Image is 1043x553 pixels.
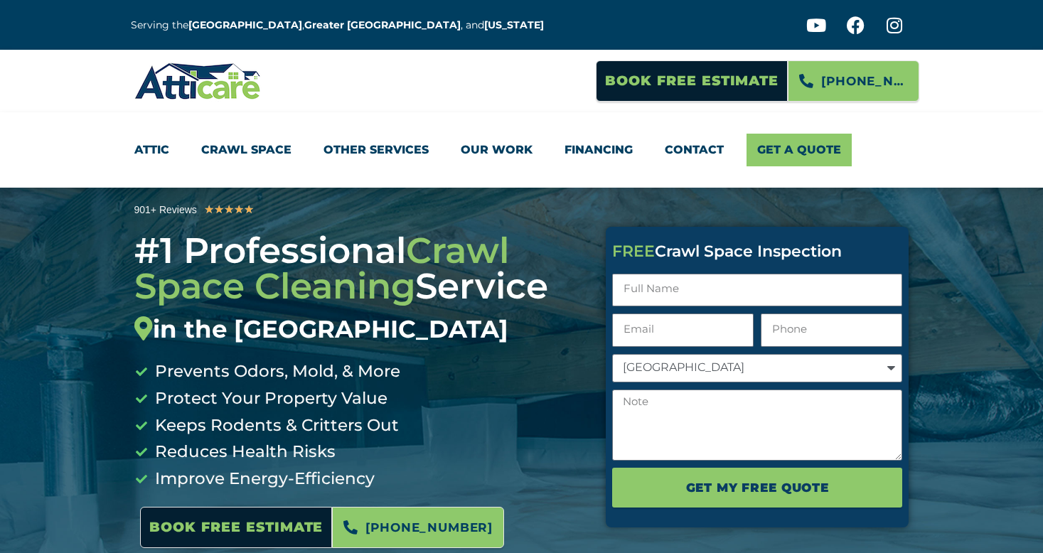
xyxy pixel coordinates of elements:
[565,134,633,166] a: Financing
[131,17,555,33] p: Serving the , , and
[134,134,169,166] a: Attic
[134,315,585,344] div: in the [GEOGRAPHIC_DATA]
[214,200,224,219] i: ★
[151,358,400,385] span: Prevents Odors, Mold, & More
[747,134,852,166] a: Get A Quote
[761,313,902,347] input: Only numbers and phone characters (#, -, *, etc) are accepted.
[304,18,461,31] a: Greater [GEOGRAPHIC_DATA]
[612,242,655,261] span: FREE
[134,229,509,308] span: Crawl Space Cleaning
[484,18,544,31] a: [US_STATE]
[149,514,323,541] span: Book Free Estimate
[204,200,254,219] div: 5/5
[612,274,902,307] input: Full Name
[365,515,493,539] span: [PHONE_NUMBER]
[151,385,387,412] span: Protect Your Property Value
[244,200,254,219] i: ★
[134,202,197,218] div: 901+ Reviews
[204,200,214,219] i: ★
[151,466,375,493] span: Improve Energy-Efficiency
[612,313,754,347] input: Email
[140,507,332,548] a: Book Free Estimate
[134,134,909,166] nav: Menu
[461,134,533,166] a: Our Work
[596,60,788,102] a: Book Free Estimate
[323,134,429,166] a: Other Services
[188,18,302,31] a: [GEOGRAPHIC_DATA]
[605,68,779,95] span: Book Free Estimate
[612,244,902,259] div: Crawl Space Inspection
[686,476,829,500] span: Get My FREE Quote
[665,134,724,166] a: Contact
[332,507,504,548] a: [PHONE_NUMBER]
[788,60,919,102] a: [PHONE_NUMBER]
[151,412,399,439] span: Keeps Rodents & Critters Out
[821,69,908,93] span: [PHONE_NUMBER]
[151,439,336,466] span: Reduces Health Risks
[201,134,291,166] a: Crawl Space
[134,233,585,344] h3: #1 Professional Service
[612,468,902,508] button: Get My FREE Quote
[224,200,234,219] i: ★
[234,200,244,219] i: ★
